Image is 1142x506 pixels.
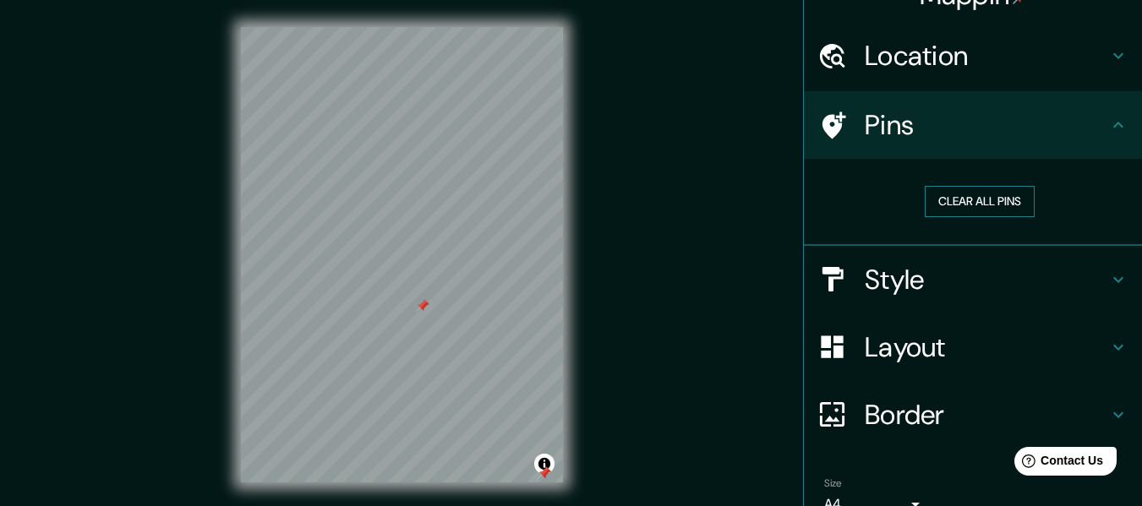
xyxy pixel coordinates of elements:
iframe: Help widget launcher [992,440,1123,487]
div: Layout [804,313,1142,381]
h4: Border [865,398,1108,432]
button: Toggle attribution [534,454,555,474]
label: Size [824,476,842,490]
div: Pins [804,91,1142,159]
button: Clear all pins [925,186,1035,217]
h4: Layout [865,330,1108,364]
div: Style [804,246,1142,313]
h4: Pins [865,108,1108,142]
div: Location [804,22,1142,90]
h4: Location [865,39,1108,73]
canvas: Map [241,27,563,482]
h4: Style [865,263,1108,297]
div: Border [804,381,1142,449]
